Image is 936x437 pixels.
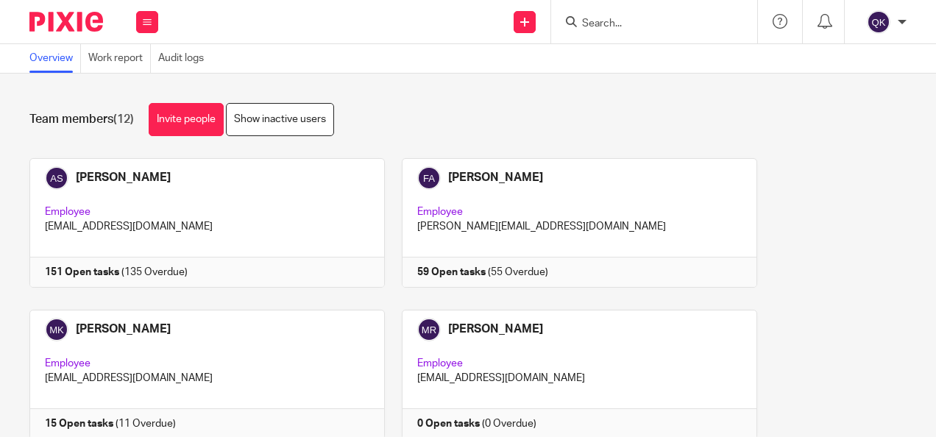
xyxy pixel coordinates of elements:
a: Audit logs [158,44,211,73]
img: svg%3E [867,10,890,34]
a: Work report [88,44,151,73]
h1: Team members [29,112,134,127]
span: (12) [113,113,134,125]
a: Invite people [149,103,224,136]
a: Show inactive users [226,103,334,136]
a: Overview [29,44,81,73]
input: Search [581,18,713,31]
img: Pixie [29,12,103,32]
